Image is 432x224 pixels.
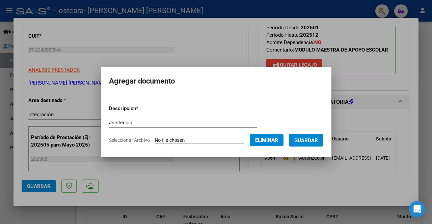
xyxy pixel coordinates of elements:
[109,137,150,143] span: Seleccionar Archivo
[294,137,318,143] span: Guardar
[289,134,323,147] button: Guardar
[409,201,425,217] div: Open Intercom Messenger
[255,137,278,143] span: Eliminar
[109,75,323,88] h2: Agregar documento
[250,134,283,146] button: Eliminar
[109,105,173,113] p: Descripcion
